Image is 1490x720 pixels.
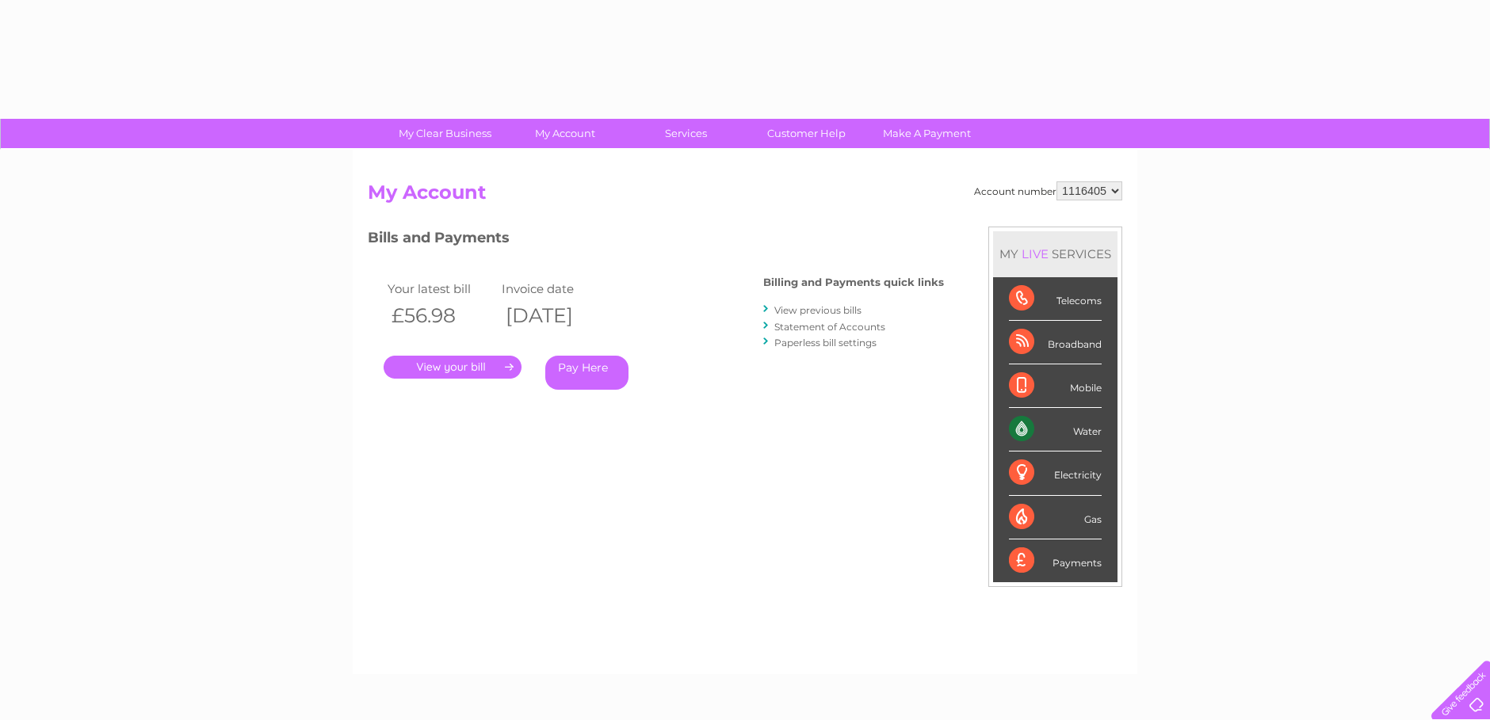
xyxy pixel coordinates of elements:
a: . [384,356,521,379]
a: Customer Help [741,119,872,148]
a: View previous bills [774,304,862,316]
a: Paperless bill settings [774,337,877,349]
a: Make A Payment [862,119,992,148]
div: Electricity [1009,451,1102,495]
h4: Billing and Payments quick links [763,276,944,288]
a: My Account [500,119,631,148]
div: MY SERVICES [993,231,1117,276]
td: Invoice date [498,278,612,299]
h2: My Account [368,181,1122,211]
h3: Bills and Payments [368,227,944,254]
div: LIVE [1018,246,1052,261]
a: Statement of Accounts [774,321,885,333]
div: Water [1009,408,1102,451]
td: Your latest bill [384,278,498,299]
div: Payments [1009,539,1102,582]
div: Broadband [1009,321,1102,364]
a: My Clear Business [380,119,510,148]
div: Gas [1009,496,1102,539]
a: Services [621,119,751,148]
div: Telecoms [1009,277,1102,321]
th: £56.98 [384,299,498,332]
a: Pay Here [545,356,628,390]
div: Mobile [1009,364,1102,408]
th: [DATE] [498,299,612,332]
div: Account number [974,181,1122,200]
